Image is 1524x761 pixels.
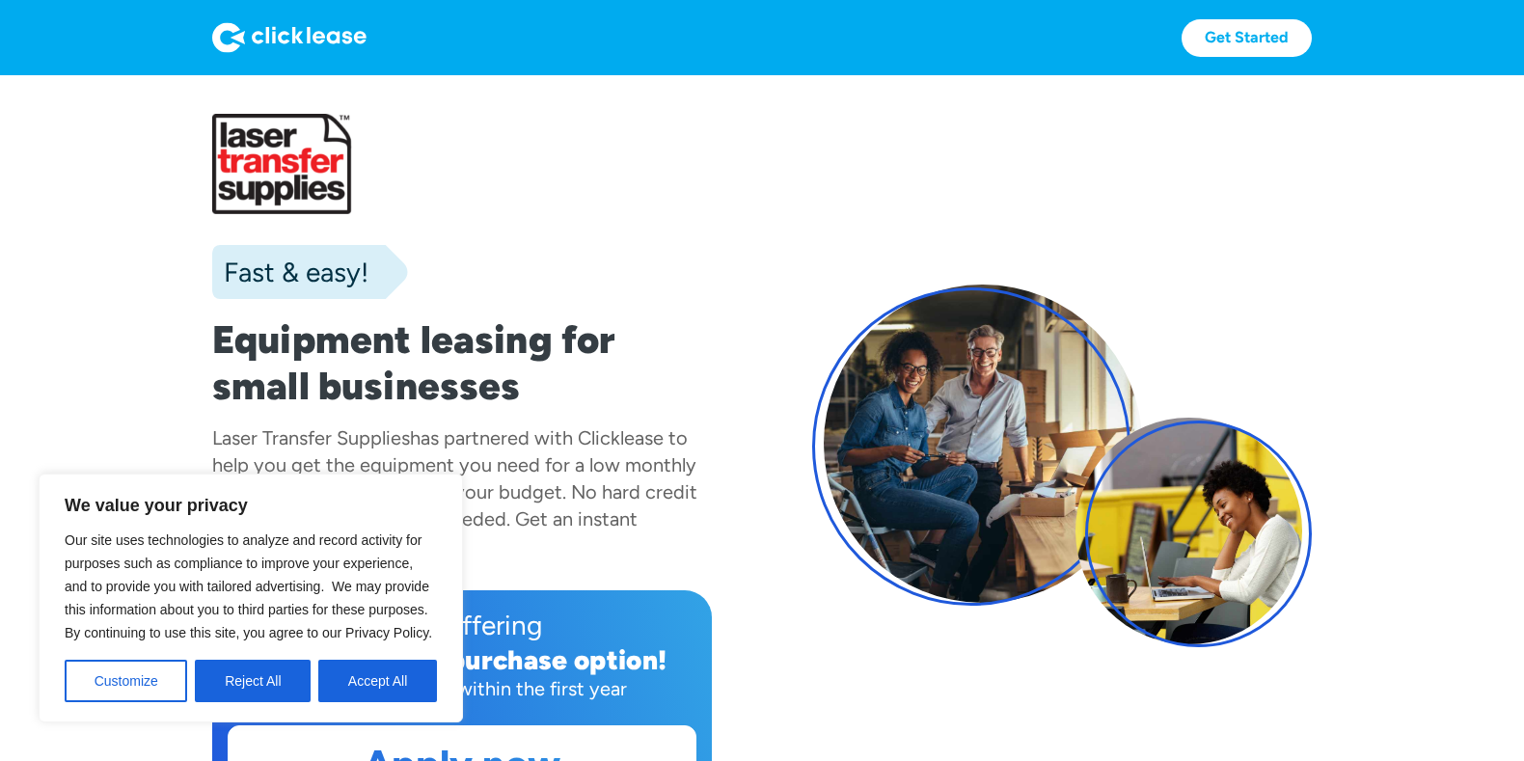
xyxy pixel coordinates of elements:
h1: Equipment leasing for small businesses [212,316,712,409]
img: A woman sitting at her computer outside. [1075,418,1302,644]
img: A man and a woman sitting in a warehouse or shipping center. [824,285,1142,603]
button: Accept All [318,660,437,702]
img: Logo [212,22,367,53]
span: Our site uses technologies to analyze and record activity for purposes such as compliance to impr... [65,532,432,640]
div: Laser Transfer Supplies [212,426,410,449]
button: Customize [65,660,187,702]
div: early purchase option! [375,643,667,676]
div: has partnered with Clicklease to help you get the equipment you need for a low monthly payment, c... [212,426,697,557]
div: Fast & easy! [212,253,368,291]
a: Get Started [1182,19,1312,57]
button: Reject All [195,660,311,702]
div: We value your privacy [39,474,463,722]
p: We value your privacy [65,494,437,517]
